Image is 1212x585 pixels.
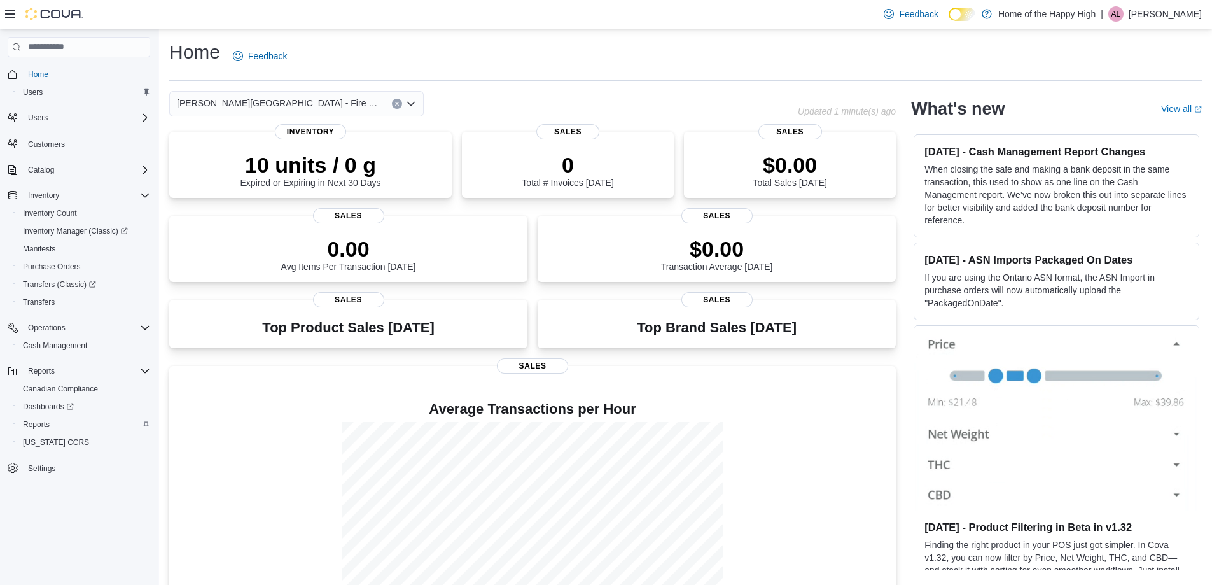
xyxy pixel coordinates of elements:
span: Inventory Manager (Classic) [23,226,128,236]
button: Users [23,110,53,125]
div: Total # Invoices [DATE] [522,152,613,188]
button: Inventory [3,187,155,204]
span: Canadian Compliance [23,384,98,394]
button: Inventory [23,188,64,203]
div: Expired or Expiring in Next 30 Days [240,152,381,188]
span: Sales [758,124,822,139]
span: Cash Management [18,338,150,353]
a: Cash Management [18,338,92,353]
button: Catalog [3,161,155,179]
div: Total Sales [DATE] [753,152,826,188]
p: [PERSON_NAME] [1129,6,1202,22]
div: Adam Lamoureux [1108,6,1124,22]
span: Dashboards [18,399,150,414]
span: Cash Management [23,341,87,351]
span: Manifests [18,241,150,257]
p: Home of the Happy High [998,6,1096,22]
h4: Average Transactions per Hour [179,402,886,417]
button: Settings [3,459,155,477]
button: Canadian Compliance [13,380,155,398]
span: Transfers [23,297,55,307]
span: Home [28,69,48,80]
span: Canadian Compliance [18,381,150,397]
p: If you are using the Ontario ASN format, the ASN Import in purchase orders will now automatically... [924,271,1188,309]
button: Operations [23,320,71,335]
button: Open list of options [406,99,416,109]
span: Reports [23,419,50,430]
p: | [1101,6,1103,22]
span: Sales [313,208,384,223]
a: Inventory Manager (Classic) [13,222,155,240]
a: Dashboards [18,399,79,414]
span: Sales [313,292,384,307]
span: Users [23,87,43,97]
h3: Top Product Sales [DATE] [262,320,434,335]
a: Canadian Compliance [18,381,103,397]
span: Inventory [28,190,59,201]
p: $0.00 [753,152,826,178]
span: Manifests [23,244,55,254]
a: Inventory Manager (Classic) [18,223,133,239]
span: Inventory [275,124,346,139]
a: Inventory Count [18,206,82,221]
a: Manifests [18,241,60,257]
button: Catalog [23,162,59,178]
a: Reports [18,417,55,432]
span: Transfers [18,295,150,310]
span: Transfers (Classic) [18,277,150,292]
h3: [DATE] - Cash Management Report Changes [924,145,1188,158]
a: Transfers (Classic) [13,276,155,293]
span: Operations [28,323,66,333]
button: Home [3,65,155,83]
span: Transfers (Classic) [23,279,96,290]
span: Reports [28,366,55,376]
button: Manifests [13,240,155,258]
a: Transfers (Classic) [18,277,101,292]
span: Inventory Manager (Classic) [18,223,150,239]
span: Catalog [28,165,54,175]
button: Operations [3,319,155,337]
button: Purchase Orders [13,258,155,276]
button: Reports [3,362,155,380]
button: Reports [23,363,60,379]
span: Settings [28,463,55,474]
span: Feedback [248,50,287,62]
p: When closing the safe and making a bank deposit in the same transaction, this used to show as one... [924,163,1188,227]
a: Transfers [18,295,60,310]
button: Customers [3,134,155,153]
button: Clear input [392,99,402,109]
a: View allExternal link [1161,104,1202,114]
button: [US_STATE] CCRS [13,433,155,451]
span: Sales [536,124,600,139]
h1: Home [169,39,220,65]
span: Customers [23,136,150,152]
p: $0.00 [661,236,773,262]
h3: [DATE] - ASN Imports Packaged On Dates [924,253,1188,266]
h2: What's new [911,99,1005,119]
a: Home [23,67,53,82]
span: Reports [18,417,150,432]
p: 0 [522,152,613,178]
span: Inventory Count [23,208,77,218]
span: [PERSON_NAME][GEOGRAPHIC_DATA] - Fire & Flower [177,95,379,111]
span: Home [23,66,150,82]
span: Settings [23,460,150,476]
span: Reports [23,363,150,379]
div: Avg Items Per Transaction [DATE] [281,236,416,272]
button: Transfers [13,293,155,311]
span: Users [23,110,150,125]
span: Inventory Count [18,206,150,221]
img: Cova [25,8,83,20]
span: Purchase Orders [23,262,81,272]
h3: [DATE] - Product Filtering in Beta in v1.32 [924,521,1188,533]
a: Purchase Orders [18,259,86,274]
span: Washington CCRS [18,435,150,450]
button: Cash Management [13,337,155,355]
span: Feedback [899,8,938,20]
span: Customers [28,139,65,150]
h3: Top Brand Sales [DATE] [637,320,797,335]
span: Users [28,113,48,123]
span: [US_STATE] CCRS [23,437,89,448]
div: Transaction Average [DATE] [661,236,773,272]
